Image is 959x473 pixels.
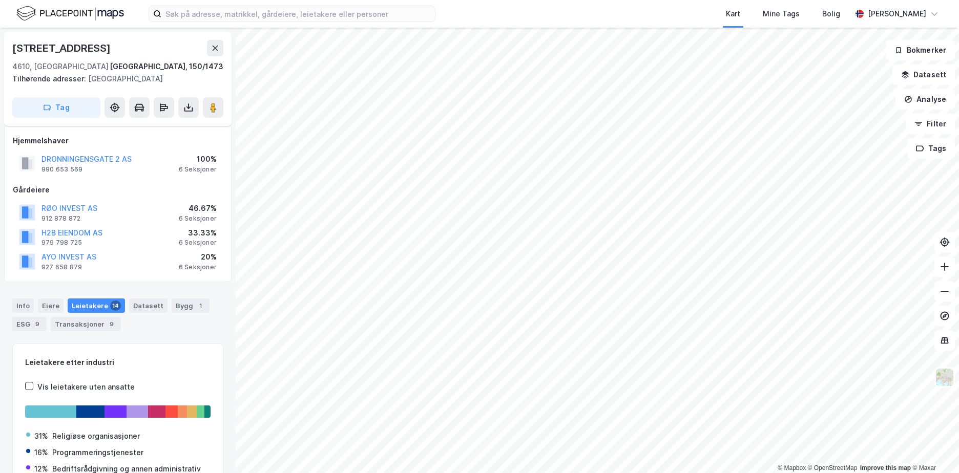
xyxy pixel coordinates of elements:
div: 6 Seksjoner [179,214,217,223]
div: 20% [179,251,217,263]
div: 33.33% [179,227,217,239]
input: Søk på adresse, matrikkel, gårdeiere, leietakere eller personer [161,6,435,21]
a: OpenStreetMap [808,464,858,471]
div: Kontrollprogram for chat [908,424,959,473]
div: 6 Seksjoner [179,165,217,174]
div: 9 [32,319,43,329]
div: Religiøse organisasjoner [52,430,140,442]
div: Eiere [38,298,64,313]
span: Tilhørende adresser: [12,74,88,83]
div: 1 [195,300,205,311]
a: Improve this map [860,464,911,471]
iframe: Chat Widget [908,424,959,473]
button: Tag [12,97,100,118]
button: Datasett [892,64,955,85]
div: 4610, [GEOGRAPHIC_DATA] [12,60,109,73]
div: Gårdeiere [13,184,223,196]
div: Vis leietakere uten ansatte [37,381,135,393]
div: Hjemmelshaver [13,135,223,147]
div: ESG [12,317,47,331]
div: 14 [110,300,121,311]
div: 979 798 725 [41,239,82,247]
div: 100% [179,153,217,165]
div: Leietakere [68,298,125,313]
button: Analyse [895,89,955,110]
div: [GEOGRAPHIC_DATA], 150/1473 [110,60,223,73]
div: [STREET_ADDRESS] [12,40,113,56]
div: Datasett [129,298,168,313]
div: 31% [34,430,48,442]
div: 990 653 569 [41,165,82,174]
img: logo.f888ab2527a4732fd821a326f86c7f29.svg [16,5,124,23]
button: Filter [906,114,955,134]
div: Bygg [172,298,210,313]
div: [GEOGRAPHIC_DATA] [12,73,215,85]
div: 9 [107,319,117,329]
button: Bokmerker [886,40,955,60]
div: Transaksjoner [51,317,121,331]
button: Tags [907,138,955,159]
div: 6 Seksjoner [179,239,217,247]
div: 912 878 872 [41,214,80,223]
div: 46.67% [179,202,217,214]
div: [PERSON_NAME] [868,8,926,20]
a: Mapbox [778,464,806,471]
div: 16% [34,446,48,459]
div: Kart [726,8,740,20]
div: Leietakere etter industri [25,356,211,369]
div: Mine Tags [763,8,800,20]
div: Programmeringstjenester [52,446,143,459]
div: 6 Seksjoner [179,263,217,271]
img: Z [935,368,954,387]
div: 927 658 879 [41,263,82,271]
div: Bolig [822,8,840,20]
div: Info [12,298,34,313]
